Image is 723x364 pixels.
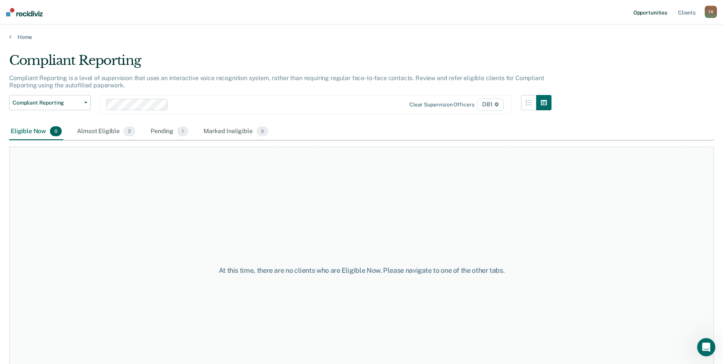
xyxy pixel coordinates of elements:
a: Home [9,34,714,40]
span: 0 [256,126,268,136]
button: Compliant Reporting [9,95,91,110]
div: Compliant Reporting [9,53,551,74]
img: Recidiviz [6,8,43,16]
p: Compliant Reporting is a level of supervision that uses an interactive voice recognition system, ... [9,74,544,89]
div: At this time, there are no clients who are Eligible Now. Please navigate to one of the other tabs. [186,266,538,275]
span: 0 [50,126,62,136]
iframe: Intercom live chat [697,338,715,356]
span: Compliant Reporting [13,100,81,106]
span: 1 [177,126,188,136]
div: Almost Eligible2 [75,123,137,140]
div: Pending1 [149,123,190,140]
button: TR [705,6,717,18]
div: Eligible Now0 [9,123,63,140]
span: 2 [123,126,135,136]
div: Marked Ineligible0 [202,123,270,140]
span: D81 [477,98,503,111]
div: T R [705,6,717,18]
div: Clear supervision officers [409,101,474,108]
